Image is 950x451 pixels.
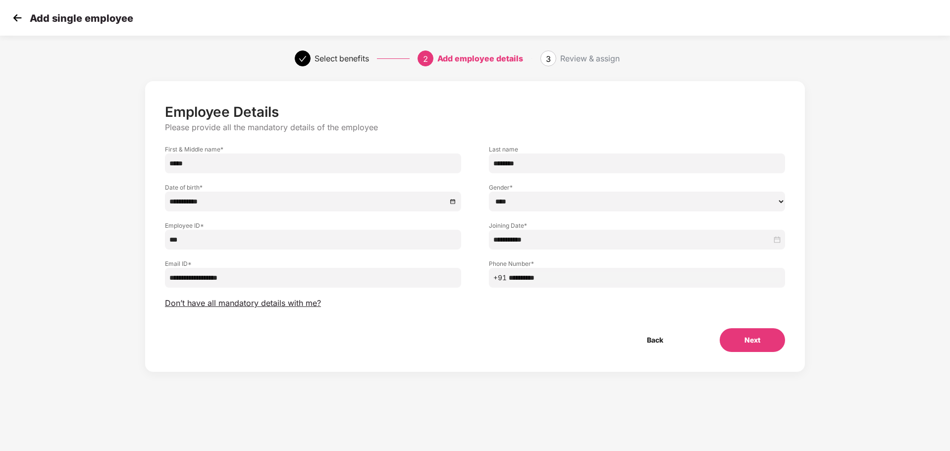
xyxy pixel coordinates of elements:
p: Add single employee [30,12,133,24]
div: Review & assign [560,50,620,66]
img: svg+xml;base64,PHN2ZyB4bWxucz0iaHR0cDovL3d3dy53My5vcmcvMjAwMC9zdmciIHdpZHRoPSIzMCIgaGVpZ2h0PSIzMC... [10,10,25,25]
label: Gender [489,183,785,192]
label: Email ID [165,259,461,268]
label: Phone Number [489,259,785,268]
label: Employee ID [165,221,461,230]
div: Select benefits [315,50,369,66]
label: Date of birth [165,183,461,192]
span: 2 [423,54,428,64]
div: Add employee details [437,50,523,66]
span: +91 [493,272,507,283]
p: Employee Details [165,103,785,120]
button: Next [720,328,785,352]
span: Don’t have all mandatory details with me? [165,298,321,308]
p: Please provide all the mandatory details of the employee [165,122,785,133]
label: Joining Date [489,221,785,230]
label: First & Middle name [165,145,461,153]
button: Back [622,328,688,352]
span: check [299,55,307,63]
span: 3 [546,54,551,64]
label: Last name [489,145,785,153]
